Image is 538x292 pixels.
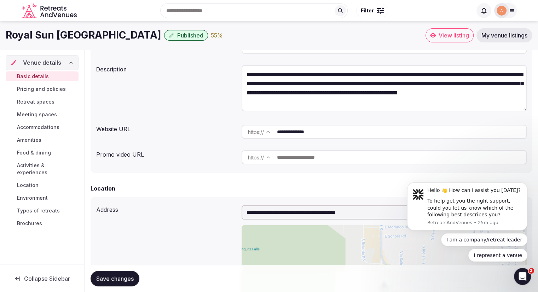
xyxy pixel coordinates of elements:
span: Meeting spaces [17,111,57,118]
h2: Location [91,184,115,193]
button: 55% [211,31,223,40]
span: View listing [439,32,469,39]
span: Accommodations [17,124,59,131]
h1: Royal Sun [GEOGRAPHIC_DATA] [6,28,161,42]
a: Environment [6,193,79,203]
a: Brochures [6,218,79,228]
span: Brochures [17,220,42,227]
a: Retreat spaces [6,97,79,107]
span: Save changes [96,275,134,282]
div: Promo video URL [96,147,236,159]
span: Collapse Sidebar [24,275,70,282]
span: Retreat spaces [17,98,54,105]
a: Location [6,180,79,190]
a: Accommodations [6,122,79,132]
span: My venue listings [481,32,527,39]
a: Basic details [6,71,79,81]
button: Published [164,30,208,41]
label: Description [96,66,236,72]
span: Types of retreats [17,207,60,214]
span: Food & dining [17,149,51,156]
div: Website URL [96,122,236,133]
button: Save changes [91,271,139,286]
a: Meeting spaces [6,110,79,119]
span: Pricing and policies [17,86,66,93]
div: 55 % [211,31,223,40]
a: Visit the homepage [22,3,78,19]
a: Amenities [6,135,79,145]
button: Filter [356,4,388,17]
span: Basic details [17,73,49,80]
span: Published [177,32,203,39]
a: View listing [426,28,474,42]
span: Environment [17,194,48,202]
button: Collapse Sidebar [6,271,79,286]
span: Amenities [17,136,41,144]
a: Pricing and policies [6,84,79,94]
a: My venue listings [476,28,532,42]
svg: Retreats and Venues company logo [22,3,78,19]
span: Activities & experiences [17,162,76,176]
div: Address [96,203,236,214]
span: Venue details [23,58,61,67]
span: Filter [361,7,374,14]
a: Types of retreats [6,206,79,216]
img: acaro [497,6,507,16]
a: Food & dining [6,148,79,158]
span: 2 [528,268,534,274]
iframe: Intercom live chat [514,268,531,285]
span: Location [17,182,39,189]
iframe: Intercom notifications message [397,177,538,266]
a: Activities & experiences [6,160,79,177]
